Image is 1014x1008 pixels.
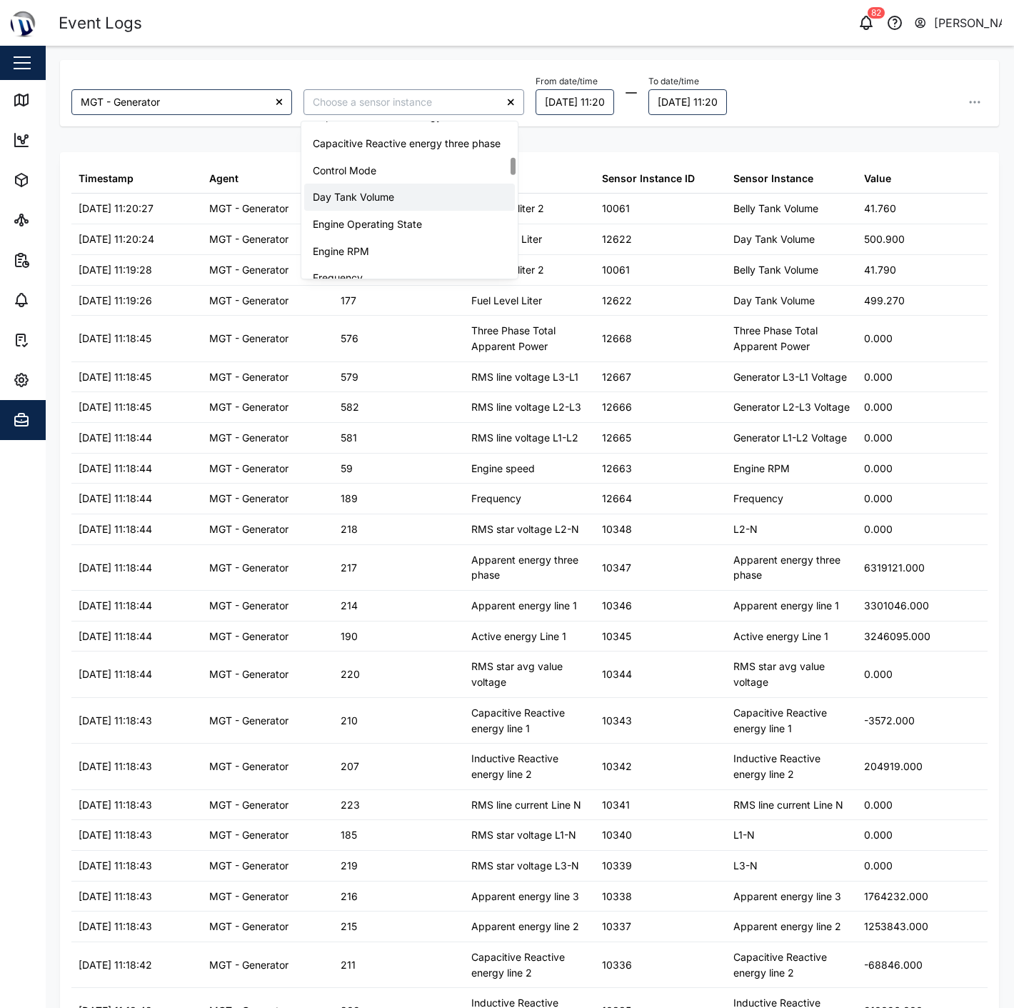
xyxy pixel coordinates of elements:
div: [PERSON_NAME] [934,14,1003,32]
div: [DATE] 11:18:43 [79,827,152,843]
div: Active energy Line 1 [471,629,566,644]
div: Engine RPM [733,461,790,476]
div: Apparent energy three phase [471,552,588,583]
div: Apparent energy line 1 [733,598,839,614]
div: MGT - Generator [209,491,288,507]
div: Fuel Level Liter [471,293,542,309]
div: [DATE] 11:18:45 [79,331,151,346]
div: [DATE] 11:18:44 [79,598,152,614]
div: [DATE] 11:18:44 [79,629,152,644]
div: [DATE] 11:18:44 [79,667,152,682]
label: From date/time [536,76,598,86]
div: Frequency [304,264,515,291]
div: MGT - Generator [209,957,288,973]
div: Apparent energy line 3 [733,889,841,904]
div: 215 [341,919,357,934]
div: MGT - Generator [209,858,288,874]
div: Engine Operating State [304,211,515,238]
div: Apparent energy line 1 [471,598,577,614]
div: [DATE] 11:18:43 [79,797,152,813]
div: MGT - Generator [209,262,288,278]
div: 10338 [602,889,632,904]
div: MGT - Generator [209,522,288,537]
div: 0.000 [864,331,893,346]
div: Belly Tank Volume [733,201,818,216]
div: Agent [209,171,239,186]
div: [DATE] 11:18:43 [79,919,152,934]
div: Engine RPM [304,238,515,265]
button: [PERSON_NAME] [913,13,1003,33]
div: MGT - Generator [209,759,288,774]
div: 216 [341,889,358,904]
div: [DATE] 11:18:43 [79,713,152,729]
div: 0.000 [864,491,893,507]
div: Sites [37,212,71,228]
div: 1764232.000 [864,889,928,904]
div: Engine speed [471,461,535,476]
div: Generator L3-L1 Voltage [733,369,847,385]
div: 0.000 [864,430,893,446]
div: 10061 [602,201,630,216]
div: 0.000 [864,858,893,874]
div: 219 [341,858,358,874]
div: 12666 [602,399,632,415]
div: Capacitive Reactive energy line 1 [733,705,850,736]
div: Apparent energy line 2 [471,919,579,934]
div: 1253843.000 [864,919,928,934]
div: -68846.000 [864,957,923,973]
button: 08/09/2025 11:20 [536,89,614,115]
div: [DATE] 11:18:43 [79,858,152,874]
div: 0.000 [864,827,893,843]
div: 214 [341,598,358,614]
div: 0.000 [864,797,893,813]
div: Sensor Instance ID [602,171,695,186]
div: RMS line current Line N [733,797,843,813]
div: 217 [341,560,357,576]
div: 12665 [602,430,631,446]
div: 12664 [602,491,632,507]
div: MGT - Generator [209,889,288,904]
div: Three Phase Total Apparent Power [471,323,588,354]
div: 10342 [602,759,632,774]
div: RMS star voltage L1-N [471,827,576,843]
div: 582 [341,399,359,415]
div: Active energy Line 1 [733,629,828,644]
div: MGT - Generator [209,293,288,309]
div: MGT - Generator [209,919,288,934]
div: 41.760 [864,201,896,216]
button: 09/09/2025 11:20 [648,89,727,115]
div: 223 [341,797,360,813]
div: Apparent energy line 3 [471,889,579,904]
div: Capacitive Reactive energy line 2 [471,949,588,980]
input: Choose a sensor instance [303,89,524,115]
div: -3572.000 [864,713,915,729]
div: L3-N [733,858,758,874]
div: [DATE] 11:18:44 [79,430,152,446]
div: 41.790 [864,262,896,278]
div: Dashboard [37,132,101,148]
div: Belly Tank Volume [733,262,818,278]
div: MGT - Generator [209,598,288,614]
div: MGT - Generator [209,369,288,385]
div: Value [864,171,891,186]
div: Capacitive Reactive energy line 1 [471,705,588,736]
div: Tasks [37,332,76,348]
div: Generator L1-L2 Voltage [733,430,847,446]
div: 10339 [602,858,632,874]
div: 10343 [602,713,632,729]
div: [DATE] 11:19:26 [79,293,152,309]
div: 0.000 [864,522,893,537]
div: [DATE] 11:18:44 [79,560,152,576]
div: MGT - Generator [209,797,288,813]
img: Main Logo [7,7,39,39]
div: [DATE] 11:18:43 [79,759,152,774]
div: 3246095.000 [864,629,930,644]
div: MGT - Generator [209,399,288,415]
div: 10061 [602,262,630,278]
div: Three Phase Total Apparent Power [733,323,850,354]
div: [DATE] 11:18:44 [79,491,152,507]
div: RMS line current Line N [471,797,581,813]
div: 204919.000 [864,759,923,774]
div: RMS line voltage L1-L2 [471,430,578,446]
div: Day Tank Volume [304,184,515,211]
